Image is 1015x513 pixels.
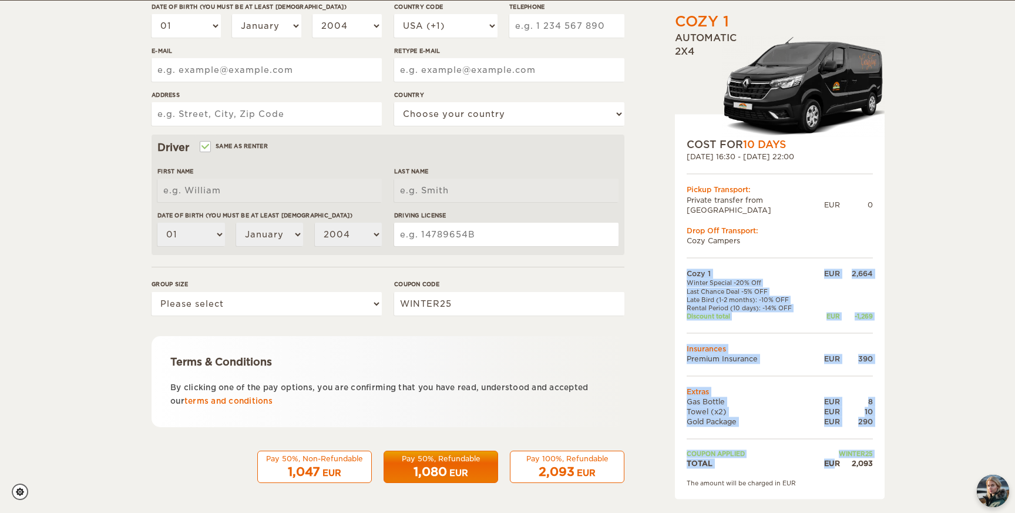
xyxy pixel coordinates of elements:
[152,102,382,126] input: e.g. Street, City, Zip Code
[152,90,382,99] label: Address
[687,279,814,287] td: Winter Special -20% Off
[687,313,814,321] td: Discount total
[152,46,382,55] label: E-mail
[509,14,624,38] input: e.g. 1 234 567 890
[840,354,873,364] div: 390
[152,280,382,289] label: Group size
[687,304,814,313] td: Rental Period (10 days): -14% OFF
[394,211,619,220] label: Driving License
[157,179,382,202] input: e.g. William
[840,313,873,321] div: -1,269
[687,458,814,468] td: TOTAL
[977,475,1009,507] button: chat-button
[814,397,840,407] div: EUR
[509,2,624,11] label: Telephone
[814,450,873,458] td: WINTER25
[814,313,840,321] div: EUR
[977,475,1009,507] img: Freyja at Cozy Campers
[157,140,619,155] div: Driver
[675,12,729,32] div: Cozy 1
[12,484,36,500] a: Cookie settings
[152,58,382,82] input: e.g. example@example.com
[394,223,619,246] input: e.g. 14789654B
[414,465,447,479] span: 1,080
[394,46,624,55] label: Retype E-mail
[157,167,382,176] label: First Name
[322,467,341,479] div: EUR
[157,211,382,220] label: Date of birth (You must be at least [DEMOGRAPHIC_DATA])
[170,355,606,369] div: Terms & Conditions
[257,451,372,484] button: Pay 50%, Non-Refundable 1,047 EUR
[687,269,814,279] td: Cozy 1
[743,139,786,150] span: 10 Days
[687,195,824,215] td: Private transfer from [GEOGRAPHIC_DATA]
[265,454,364,464] div: Pay 50%, Non-Refundable
[687,287,814,296] td: Last Chance Deal -5% OFF
[687,407,814,417] td: Towel (x2)
[384,451,498,484] button: Pay 50%, Refundable 1,080 EUR
[394,179,619,202] input: e.g. Smith
[687,387,873,397] td: Extras
[687,417,814,427] td: Gold Package
[722,35,885,138] img: Stuttur-m-c-logo-2.png
[288,465,320,479] span: 1,047
[577,467,596,479] div: EUR
[687,226,873,236] div: Drop Off Transport:
[687,397,814,407] td: Gas Bottle
[170,381,606,408] p: By clicking one of the pay options, you are confirming that you have read, understood and accepte...
[840,417,873,427] div: 290
[814,458,840,468] div: EUR
[687,296,814,304] td: Late Bird (1-2 months): -10% OFF
[201,144,209,152] input: Same as renter
[840,458,873,468] div: 2,093
[824,200,840,210] div: EUR
[687,138,873,152] div: COST FOR
[687,479,873,487] div: The amount will be charged in EUR
[840,407,873,417] div: 10
[687,344,873,354] td: Insurances
[687,354,814,364] td: Premium Insurance
[814,407,840,417] div: EUR
[152,2,382,11] label: Date of birth (You must be at least [DEMOGRAPHIC_DATA])
[814,269,840,279] div: EUR
[394,2,498,11] label: Country Code
[201,140,268,152] label: Same as renter
[394,58,624,82] input: e.g. example@example.com
[184,397,273,405] a: terms and conditions
[840,269,873,279] div: 2,664
[687,152,873,162] div: [DATE] 16:30 - [DATE] 22:00
[687,236,873,246] td: Cozy Campers
[687,185,873,195] div: Pickup Transport:
[539,465,574,479] span: 2,093
[814,417,840,427] div: EUR
[394,90,624,99] label: Country
[687,450,814,458] td: Coupon applied
[814,354,840,364] div: EUR
[840,200,873,210] div: 0
[449,467,468,479] div: EUR
[517,454,617,464] div: Pay 100%, Refundable
[510,451,624,484] button: Pay 100%, Refundable 2,093 EUR
[675,32,885,138] div: Automatic 2x4
[840,397,873,407] div: 8
[391,454,490,464] div: Pay 50%, Refundable
[394,280,624,289] label: Coupon code
[394,167,619,176] label: Last Name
